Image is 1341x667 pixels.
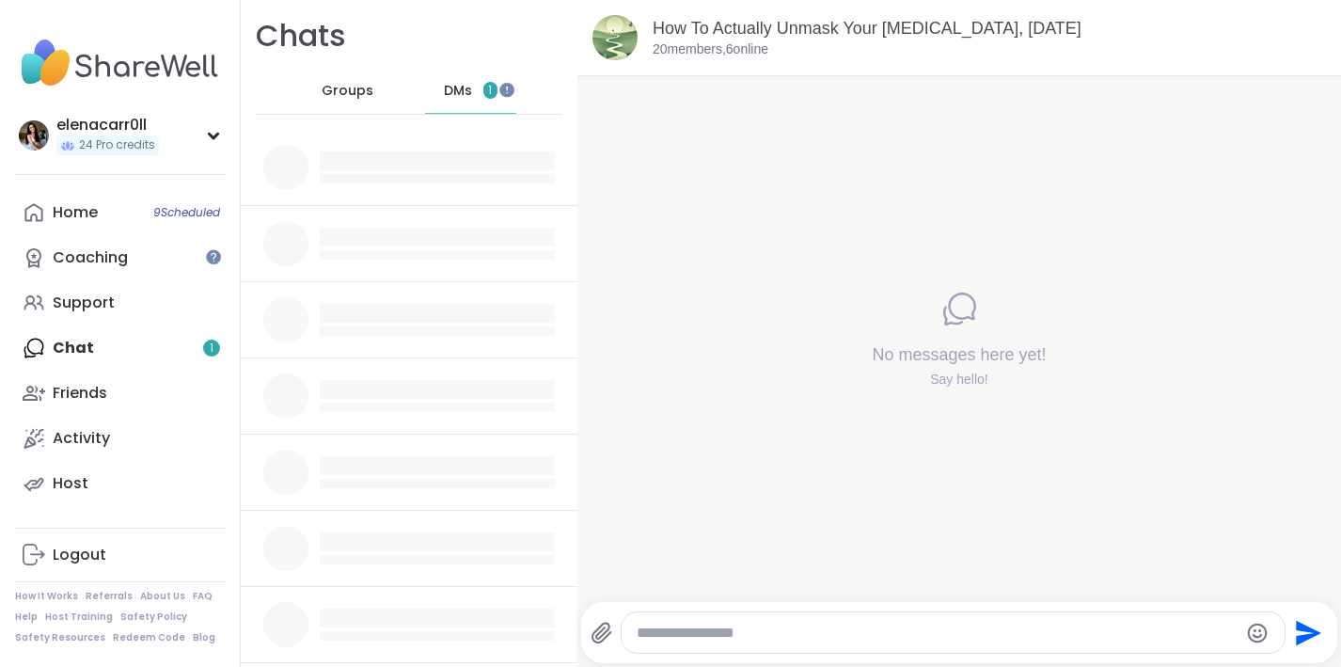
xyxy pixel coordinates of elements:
[193,590,213,603] a: FAQ
[53,545,106,565] div: Logout
[153,205,220,220] span: 9 Scheduled
[86,590,133,603] a: Referrals
[15,371,225,416] a: Friends
[653,40,768,59] p: 20 members, 6 online
[637,624,1238,643] textarea: Type your message
[120,611,187,624] a: Safety Policy
[113,631,185,644] a: Redeem Code
[19,120,49,151] img: elenacarr0ll
[15,631,105,644] a: Safety Resources
[444,82,472,101] span: DMs
[53,473,88,494] div: Host
[15,280,225,326] a: Support
[206,249,221,264] iframe: Spotlight
[53,247,128,268] div: Coaching
[15,416,225,461] a: Activity
[53,428,110,449] div: Activity
[488,83,492,99] span: 1
[15,532,225,578] a: Logout
[45,611,113,624] a: Host Training
[15,235,225,280] a: Coaching
[592,15,638,60] img: How To Actually Unmask Your Autism, Sep 11
[193,631,215,644] a: Blog
[15,30,225,96] img: ShareWell Nav Logo
[322,82,373,101] span: Groups
[15,461,225,506] a: Host
[15,590,78,603] a: How It Works
[15,611,38,624] a: Help
[499,82,514,97] iframe: Spotlight
[872,370,1046,389] div: Say hello!
[79,137,155,153] span: 24 Pro credits
[1286,611,1328,654] button: Send
[56,115,159,135] div: elenacarr0ll
[1246,622,1269,644] button: Emoji picker
[653,19,1081,38] a: How To Actually Unmask Your [MEDICAL_DATA], [DATE]
[256,15,346,57] h1: Chats
[53,293,115,313] div: Support
[53,202,98,223] div: Home
[140,590,185,603] a: About Us
[15,190,225,235] a: Home9Scheduled
[53,383,107,404] div: Friends
[872,342,1046,366] h4: No messages here yet!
